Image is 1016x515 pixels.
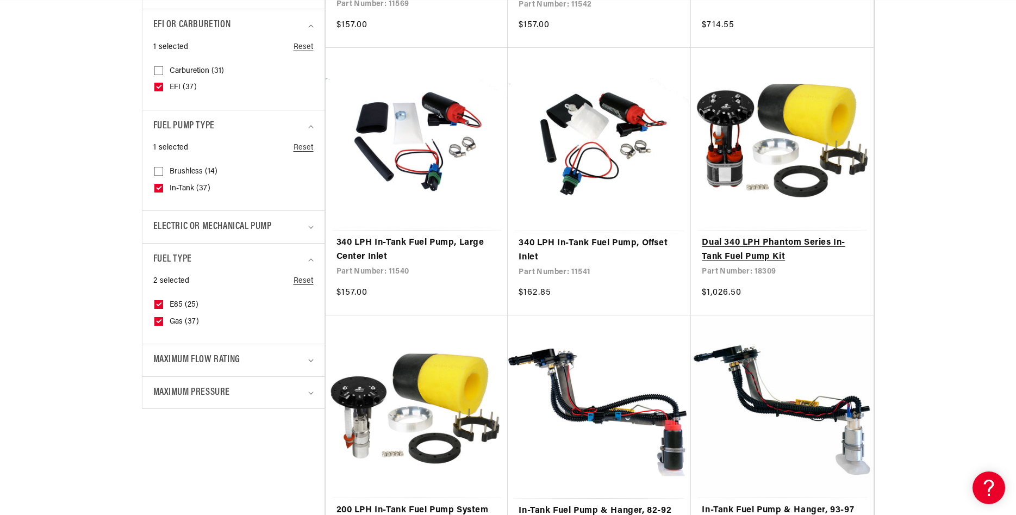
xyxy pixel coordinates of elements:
a: 340 LPH In-Tank Fuel Pump, Offset Inlet [519,237,680,264]
span: 1 selected [153,142,189,154]
a: 340 LPH In-Tank Fuel Pump, Large Center Inlet [336,236,497,264]
summary: EFI or Carburetion (1 selected) [153,9,314,41]
summary: Maximum Pressure (0 selected) [153,377,314,409]
span: 1 selected [153,41,189,53]
span: Electric or Mechanical Pump [153,219,272,235]
a: Reset [294,275,314,287]
span: Brushless (14) [170,167,217,177]
span: Maximum Flow Rating [153,352,240,368]
summary: Fuel Type (2 selected) [153,244,314,276]
a: Dual 340 LPH Phantom Series In-Tank Fuel Pump Kit [702,236,863,264]
span: Fuel Type [153,252,192,268]
summary: Electric or Mechanical Pump (0 selected) [153,211,314,243]
span: 2 selected [153,275,190,287]
summary: Fuel Pump Type (1 selected) [153,110,314,142]
a: Reset [294,142,314,154]
span: EFI (37) [170,83,197,92]
span: Gas (37) [170,317,199,327]
span: Carburetion (31) [170,66,224,76]
span: Fuel Pump Type [153,119,215,134]
span: Maximum Pressure [153,385,230,401]
summary: Maximum Flow Rating (0 selected) [153,344,314,376]
span: EFI or Carburetion [153,17,231,33]
span: E85 (25) [170,300,198,310]
a: Reset [294,41,314,53]
span: In-Tank (37) [170,184,210,194]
